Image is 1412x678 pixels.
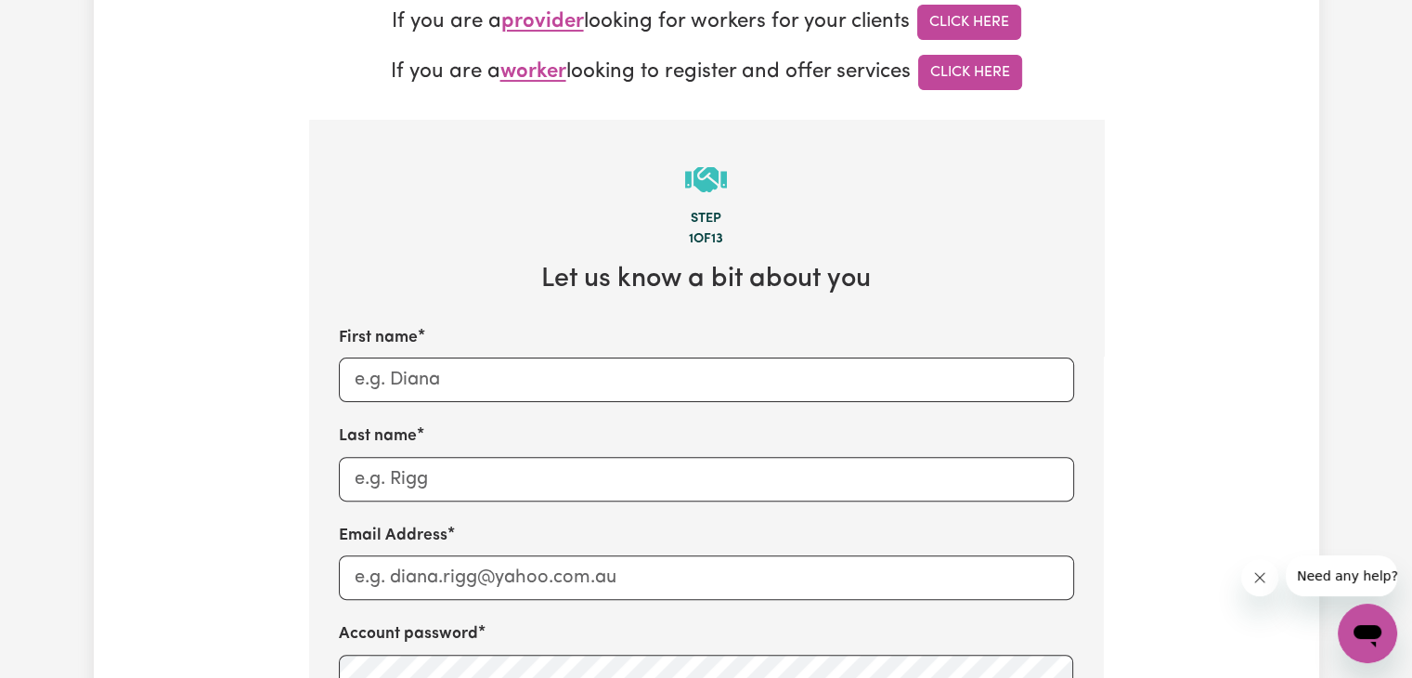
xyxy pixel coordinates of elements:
p: If you are a looking to register and offer services [309,55,1104,90]
label: Account password [339,622,478,646]
span: provider [501,12,584,33]
input: e.g. Rigg [339,457,1074,502]
iframe: Close message [1241,559,1278,596]
iframe: Message from company [1286,555,1397,596]
label: Last name [339,424,417,449]
label: First name [339,326,418,350]
label: Email Address [339,524,447,548]
span: worker [500,62,566,84]
iframe: Button to launch messaging window [1338,604,1397,663]
input: e.g. diana.rigg@yahoo.com.au [339,555,1074,600]
span: Need any help? [11,13,112,28]
div: 1 of 13 [339,229,1074,250]
div: Step [339,209,1074,229]
input: e.g. Diana [339,358,1074,402]
a: Click Here [918,55,1022,90]
a: Click Here [917,5,1021,40]
p: If you are a looking for workers for your clients [309,5,1104,40]
h2: Let us know a bit about you [339,264,1074,296]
